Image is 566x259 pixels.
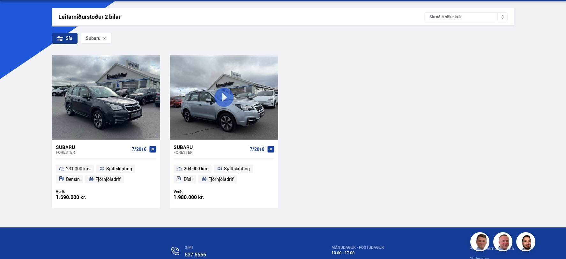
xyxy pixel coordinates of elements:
[52,140,160,208] a: Subaru Forester 7/2016 231 000 km. Sjálfskipting Bensín Fjórhjóladrif Verð: 1.690.000 kr.
[331,245,414,250] div: MÁNUDAGUR - FÖSTUDAGUR
[517,233,536,252] img: nhp88E3Fdnt1Opn2.png
[469,245,514,251] a: Persónuverndarstefna
[424,12,508,21] div: Skráð á söluskrá
[56,150,129,154] div: Forester
[86,36,101,41] span: Subaru
[171,247,179,255] img: n0V2lOsqF3l1V2iz.svg
[174,189,224,194] div: Verð:
[5,3,24,22] button: Open LiveChat chat widget
[132,147,146,152] span: 7/2016
[56,195,106,200] div: 1.690.000 kr.
[95,175,121,183] span: Fjórhjóladrif
[185,245,276,250] div: SÍMI
[224,165,250,173] span: Sjálfskipting
[106,165,132,173] span: Sjálfskipting
[250,147,264,152] span: 7/2018
[185,251,206,258] a: 537 5566
[208,175,234,183] span: Fjórhjóladrif
[174,195,224,200] div: 1.980.000 kr.
[174,150,247,154] div: Forester
[184,175,193,183] span: Dísil
[56,189,106,194] div: Verð:
[56,144,129,150] div: Subaru
[66,165,91,173] span: 231 000 km.
[494,233,513,252] img: siFngHWaQ9KaOqBr.png
[170,140,278,208] a: Subaru Forester 7/2018 204 000 km. Sjálfskipting Dísil Fjórhjóladrif Verð: 1.980.000 kr.
[58,13,424,20] div: Leitarniðurstöður 2 bílar
[66,175,80,183] span: Bensín
[184,165,208,173] span: 204 000 km.
[331,250,414,255] div: 10:00 - 17:00
[174,144,247,150] div: Subaru
[52,33,78,44] div: Sía
[471,233,490,252] img: FbJEzSuNWCJXmdc-.webp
